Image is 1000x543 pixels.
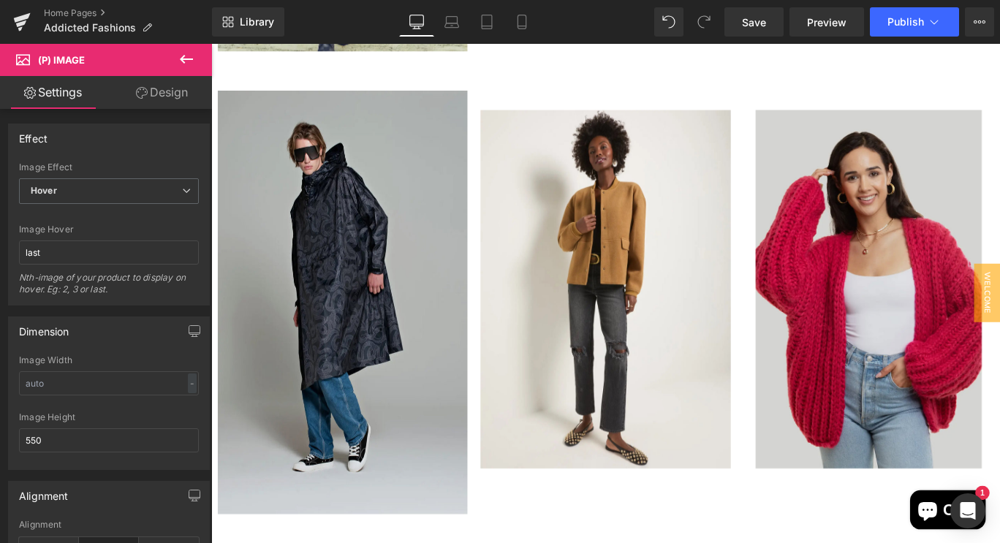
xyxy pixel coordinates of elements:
[610,75,865,476] img: Chunky Knit Cardigan
[7,53,287,528] img: Snakes on-Rain Poncho
[19,272,199,305] div: Nth-image of your product to display on hover. Eg: 2, 3 or last.
[44,7,212,19] a: Home Pages
[109,76,215,109] a: Design
[434,7,469,37] a: Laptop
[302,75,582,476] img: Baja Jacket
[887,16,924,28] span: Publish
[19,317,69,338] div: Dimension
[240,15,274,29] span: Library
[19,124,48,145] div: Effect
[654,7,683,37] button: Undo
[469,7,504,37] a: Tablet
[19,412,199,422] div: Image Height
[807,15,846,30] span: Preview
[19,482,69,502] div: Alignment
[212,7,284,37] a: New Library
[19,371,199,395] input: auto
[38,54,85,66] span: (P) Image
[689,7,719,37] button: Redo
[965,7,994,37] button: More
[826,246,885,312] span: Welcome Discount
[19,520,199,530] div: Alignment
[504,7,539,37] a: Mobile
[44,22,136,34] span: Addicted Fashions
[789,7,864,37] a: Preview
[870,7,959,37] button: Publish
[19,162,199,172] div: Image Effect
[399,7,434,37] a: Desktop
[19,428,199,452] input: auto
[742,15,766,30] span: Save
[19,224,199,235] div: Image Hover
[188,373,197,393] div: -
[31,185,57,196] b: Hover
[950,493,985,528] div: Open Intercom Messenger
[19,355,199,365] div: Image Width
